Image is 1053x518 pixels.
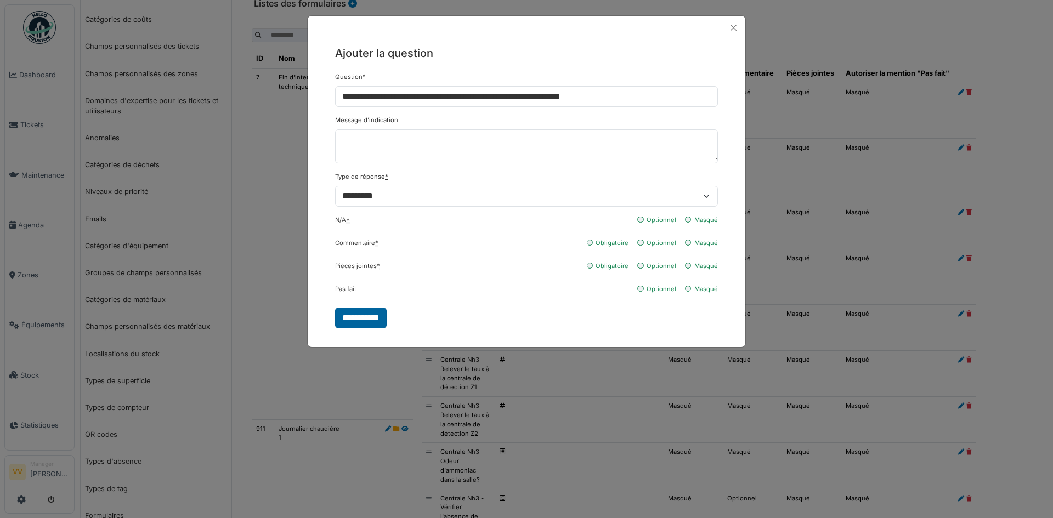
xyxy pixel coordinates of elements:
[596,238,629,248] label: Obligatoire
[346,216,350,224] abbr: Requis
[647,284,676,294] label: Optionnel
[694,238,718,248] label: Masqué
[647,261,676,271] label: Optionnel
[694,284,718,294] label: Masqué
[596,261,629,271] label: Obligatoire
[335,261,578,276] legend: Pièces jointes
[647,215,676,225] label: Optionnel
[694,215,718,225] label: Masqué
[385,173,388,180] abbr: Requis
[335,45,718,61] h5: Ajouter la question
[377,262,380,270] abbr: Requis
[335,116,398,125] label: Message d'indication
[363,73,366,81] abbr: Requis
[694,261,718,271] label: Masqué
[726,20,741,35] button: Close
[647,238,676,248] label: Optionnel
[335,172,388,181] label: Type de réponse
[375,239,378,247] abbr: Requis
[335,72,366,82] label: Question
[335,215,629,230] legend: N/A
[335,238,578,253] legend: Commentaire
[335,284,629,299] legend: Pas fait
